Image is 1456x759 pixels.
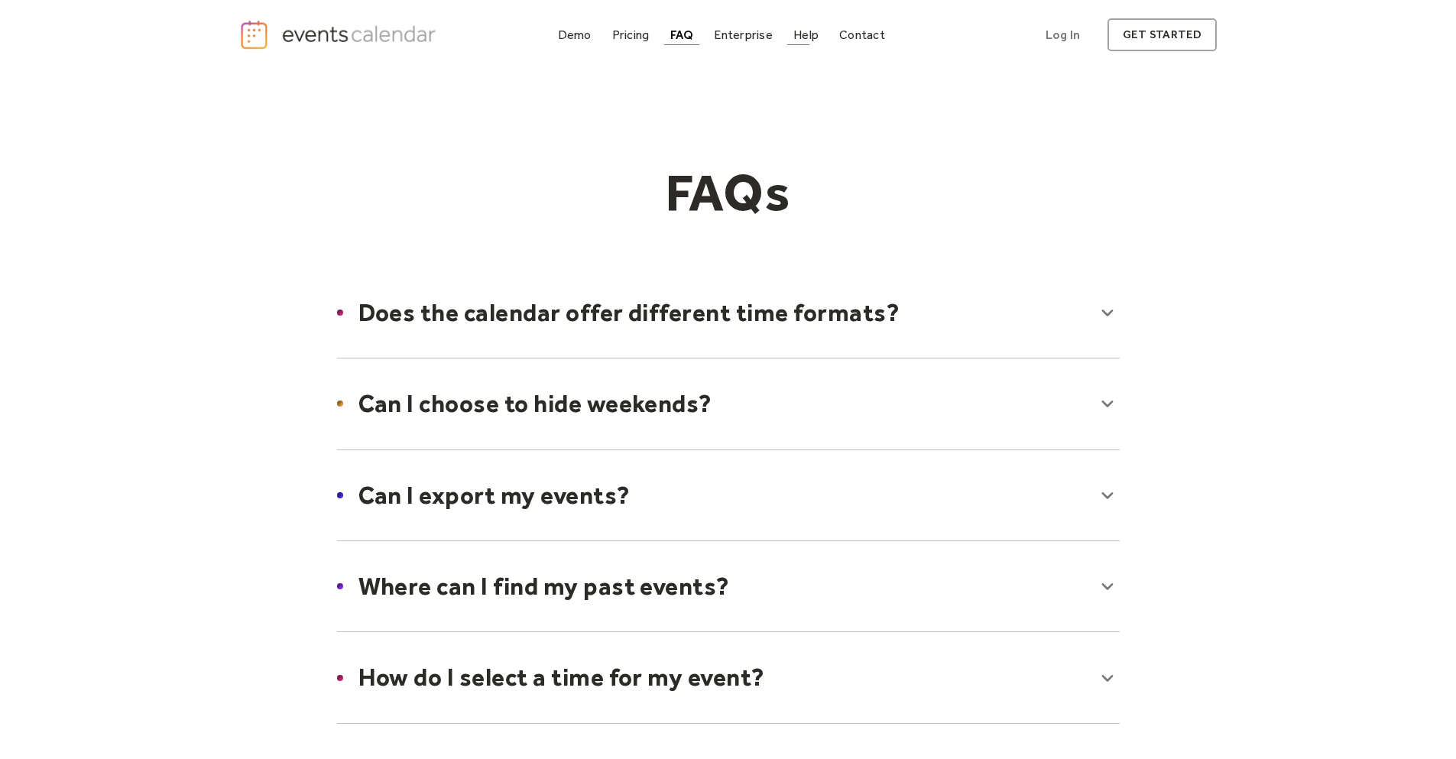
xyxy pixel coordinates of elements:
[787,24,825,45] a: Help
[1030,18,1095,51] a: Log In
[833,24,891,45] a: Contact
[552,24,598,45] a: Demo
[839,31,885,39] div: Contact
[670,31,694,39] div: FAQ
[714,31,772,39] div: Enterprise
[664,24,700,45] a: FAQ
[239,19,441,50] a: home
[606,24,656,45] a: Pricing
[793,31,819,39] div: Help
[435,161,1022,224] h1: FAQs
[708,24,778,45] a: Enterprise
[558,31,592,39] div: Demo
[612,31,650,39] div: Pricing
[1107,18,1217,51] a: get started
